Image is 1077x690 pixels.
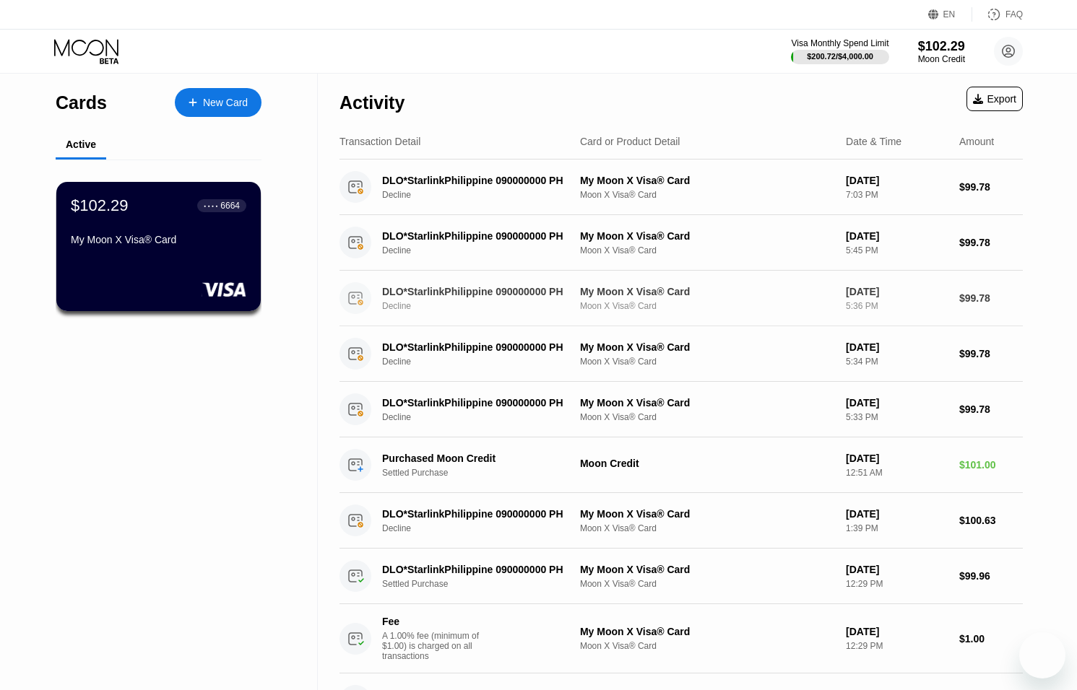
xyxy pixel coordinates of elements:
[71,234,246,245] div: My Moon X Visa® Card
[580,190,834,200] div: Moon X Visa® Card
[382,468,588,478] div: Settled Purchase
[959,515,1023,526] div: $100.63
[807,52,873,61] div: $200.72 / $4,000.00
[339,382,1023,437] div: DLO*StarlinkPhilippine 090000000 PHDeclineMy Moon X Visa® CardMoon X Visa® Card[DATE]5:33 PM$99.78
[846,564,948,575] div: [DATE]
[203,97,248,109] div: New Card
[959,459,1023,471] div: $101.00
[220,201,240,211] div: 6664
[928,7,972,22] div: EN
[382,453,574,464] div: Purchased Moon Credit
[959,136,994,147] div: Amount
[918,39,965,64] div: $102.29Moon Credit
[959,570,1023,582] div: $99.96
[382,523,588,533] div: Decline
[71,196,129,215] div: $102.29
[580,245,834,256] div: Moon X Visa® Card
[580,397,834,409] div: My Moon X Visa® Card
[846,357,948,367] div: 5:34 PM
[382,631,490,661] div: A 1.00% fee (minimum of $1.00) is charged on all transactions
[966,87,1023,111] div: Export
[580,458,834,469] div: Moon Credit
[580,301,834,311] div: Moon X Visa® Card
[846,301,948,311] div: 5:36 PM
[339,326,1023,382] div: DLO*StarlinkPhilippine 090000000 PHDeclineMy Moon X Visa® CardMoon X Visa® Card[DATE]5:34 PM$99.78
[846,412,948,422] div: 5:33 PM
[339,215,1023,271] div: DLO*StarlinkPhilippine 090000000 PHDeclineMy Moon X Visa® CardMoon X Visa® Card[DATE]5:45 PM$99.78
[846,468,948,478] div: 12:51 AM
[580,357,834,367] div: Moon X Visa® Card
[959,348,1023,359] div: $99.78
[382,301,588,311] div: Decline
[580,508,834,520] div: My Moon X Visa® Card
[1019,632,1065,678] iframe: Button to launch messaging window, 2 unread messages
[580,641,834,651] div: Moon X Visa® Card
[959,633,1023,645] div: $1.00
[580,564,834,575] div: My Moon X Visa® Card
[846,523,948,533] div: 1:39 PM
[959,403,1023,415] div: $99.78
[959,237,1023,248] div: $99.78
[382,341,574,353] div: DLO*StarlinkPhilippine 090000000 PH
[791,38,888,48] div: Visa Monthly Spend Limit
[943,9,956,19] div: EN
[339,92,405,113] div: Activity
[580,412,834,422] div: Moon X Visa® Card
[580,136,680,147] div: Card or Product Detail
[66,139,96,150] div: Active
[56,92,107,113] div: Cards
[382,190,588,200] div: Decline
[846,626,948,637] div: [DATE]
[973,93,1016,105] div: Export
[918,54,965,64] div: Moon Credit
[846,508,948,520] div: [DATE]
[382,579,588,589] div: Settled Purchase
[1005,9,1023,19] div: FAQ
[339,160,1023,215] div: DLO*StarlinkPhilippine 090000000 PHDeclineMy Moon X Visa® CardMoon X Visa® Card[DATE]7:03 PM$99.78
[339,437,1023,493] div: Purchased Moon CreditSettled PurchaseMoon Credit[DATE]12:51 AM$101.00
[382,357,588,367] div: Decline
[580,286,834,297] div: My Moon X Visa® Card
[175,88,261,117] div: New Card
[339,604,1023,673] div: FeeA 1.00% fee (minimum of $1.00) is charged on all transactionsMy Moon X Visa® CardMoon X Visa® ...
[846,230,948,242] div: [DATE]
[846,341,948,353] div: [DATE]
[972,7,1023,22] div: FAQ
[382,564,574,575] div: DLO*StarlinkPhilippine 090000000 PH
[56,182,261,311] div: $102.29● ● ● ●6664My Moon X Visa® Card
[846,453,948,464] div: [DATE]
[846,397,948,409] div: [DATE]
[1039,629,1068,644] iframe: Number of unread messages
[382,230,574,242] div: DLO*StarlinkPhilippine 090000000 PH
[382,175,574,186] div: DLO*StarlinkPhilippine 090000000 PH
[580,341,834,353] div: My Moon X Visa® Card
[918,39,965,54] div: $102.29
[846,136,901,147] div: Date & Time
[339,271,1023,326] div: DLO*StarlinkPhilippine 090000000 PHDeclineMy Moon X Visa® CardMoon X Visa® Card[DATE]5:36 PM$99.78
[382,397,574,409] div: DLO*StarlinkPhilippine 090000000 PH
[204,204,218,208] div: ● ● ● ●
[846,175,948,186] div: [DATE]
[339,549,1023,604] div: DLO*StarlinkPhilippine 090000000 PHSettled PurchaseMy Moon X Visa® CardMoon X Visa® Card[DATE]12:...
[580,579,834,589] div: Moon X Visa® Card
[580,230,834,242] div: My Moon X Visa® Card
[382,508,574,520] div: DLO*StarlinkPhilippine 090000000 PH
[846,641,948,651] div: 12:29 PM
[339,136,420,147] div: Transaction Detail
[846,190,948,200] div: 7:03 PM
[580,626,834,637] div: My Moon X Visa® Card
[382,412,588,422] div: Decline
[959,181,1023,193] div: $99.78
[846,245,948,256] div: 5:45 PM
[580,175,834,186] div: My Moon X Visa® Card
[580,523,834,533] div: Moon X Visa® Card
[846,579,948,589] div: 12:29 PM
[791,38,888,64] div: Visa Monthly Spend Limit$200.72/$4,000.00
[339,493,1023,549] div: DLO*StarlinkPhilippine 090000000 PHDeclineMy Moon X Visa® CardMoon X Visa® Card[DATE]1:39 PM$100.63
[382,245,588,256] div: Decline
[846,286,948,297] div: [DATE]
[959,292,1023,304] div: $99.78
[382,616,483,627] div: Fee
[382,286,574,297] div: DLO*StarlinkPhilippine 090000000 PH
